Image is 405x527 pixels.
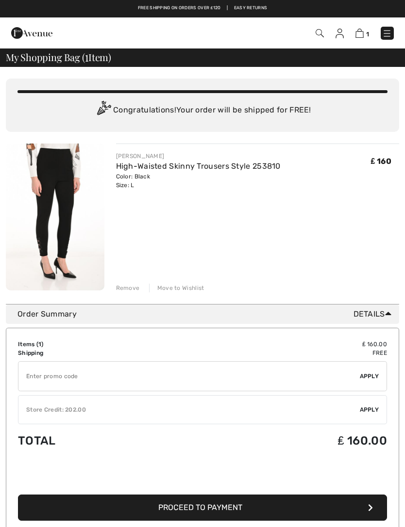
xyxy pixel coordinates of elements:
span: ₤ 160 [371,157,391,166]
div: [PERSON_NAME] [116,152,281,160]
div: Store Credit: 202.00 [18,405,360,414]
div: Move to Wishlist [149,284,204,292]
img: 1ère Avenue [11,23,52,43]
div: Color: Black Size: L [116,172,281,190]
iframe: PayPal [18,464,387,491]
a: High-Waisted Skinny Trousers Style 253810 [116,161,281,171]
span: 1 [366,31,369,38]
td: Total [18,424,178,457]
img: Shopping Bag [355,29,364,38]
a: 1 [355,27,369,39]
a: Easy Returns [234,5,268,12]
img: High-Waisted Skinny Trousers Style 253810 [6,144,104,290]
span: Proceed to Payment [158,503,242,512]
input: Promo code [18,362,360,391]
div: Remove [116,284,140,292]
td: Items ( ) [18,340,178,349]
a: Free shipping on orders over ₤120 [138,5,221,12]
span: Details [354,308,395,320]
td: Shipping [18,349,178,357]
td: ₤ 160.00 [178,424,387,457]
img: Search [316,29,324,37]
img: Congratulation2.svg [94,101,113,120]
img: My Info [336,29,344,38]
span: 1 [38,341,41,348]
div: Order Summary [17,308,395,320]
span: My Shopping Bag ( Item) [6,52,111,62]
img: Menu [382,29,392,38]
div: Congratulations! Your order will be shipped for FREE! [17,101,388,120]
td: Free [178,349,387,357]
td: ₤ 160.00 [178,340,387,349]
span: 1 [85,50,88,63]
a: 1ère Avenue [11,28,52,37]
span: Apply [360,372,379,381]
span: | [227,5,228,12]
span: Apply [360,405,379,414]
button: Proceed to Payment [18,495,387,521]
